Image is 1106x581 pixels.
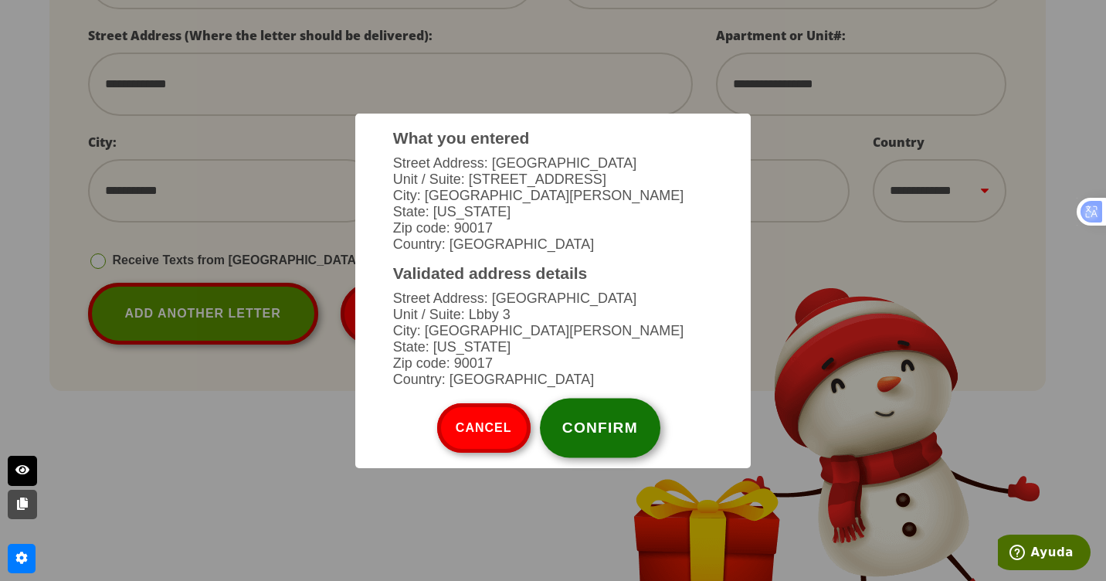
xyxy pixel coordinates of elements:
li: Zip code: 90017 [393,355,713,372]
li: State: [US_STATE] [393,339,713,355]
li: City: [GEOGRAPHIC_DATA][PERSON_NAME] [393,188,713,204]
li: City: [GEOGRAPHIC_DATA][PERSON_NAME] [393,323,713,339]
h3: Validated address details [393,264,713,283]
li: Country: [GEOGRAPHIC_DATA] [393,372,713,388]
h3: What you entered [393,129,713,148]
li: State: [US_STATE] [393,204,713,220]
li: Unit / Suite: Lbby 3 [393,307,713,323]
li: Zip code: 90017 [393,220,713,236]
li: Unit / Suite: [STREET_ADDRESS] [393,172,713,188]
li: Street Address: [GEOGRAPHIC_DATA] [393,155,713,172]
iframe: Abre un widget desde donde se puede obtener más información [998,535,1091,573]
li: Country: [GEOGRAPHIC_DATA] [393,236,713,253]
button: Cancel [437,403,531,453]
li: Street Address: [GEOGRAPHIC_DATA] [393,290,713,307]
button: Confirm [540,398,660,457]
